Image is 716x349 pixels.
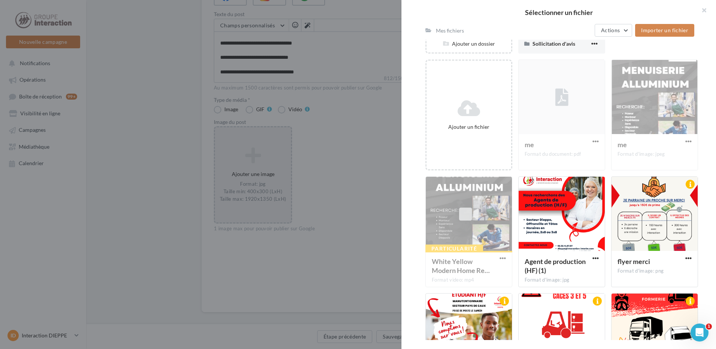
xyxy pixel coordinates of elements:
[601,27,620,33] span: Actions
[618,268,692,274] div: Format d'image: png
[436,27,464,34] div: Mes fichiers
[430,123,508,131] div: Ajouter un fichier
[595,24,632,37] button: Actions
[427,40,511,48] div: Ajouter un dossier
[706,324,712,330] span: 1
[533,40,575,47] span: Sollicitation d'avis
[525,257,586,274] span: Agent de production (HF) (1)
[635,24,694,37] button: Importer un fichier
[691,324,709,342] iframe: Intercom live chat
[525,277,599,283] div: Format d'image: jpg
[413,9,704,16] h2: Sélectionner un fichier
[618,257,650,265] span: flyer merci
[641,27,688,33] span: Importer un fichier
